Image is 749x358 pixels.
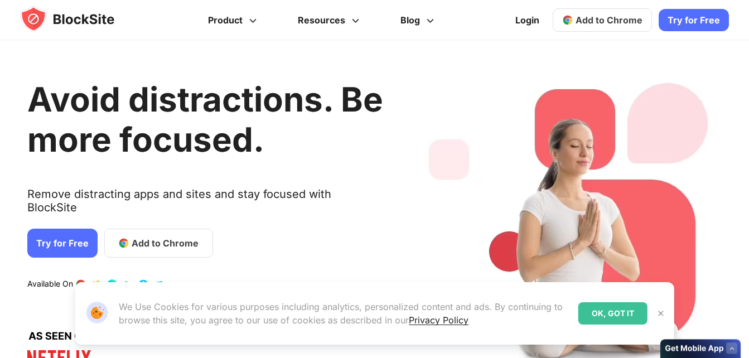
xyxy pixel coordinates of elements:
[654,306,668,321] button: Close
[104,229,213,258] a: Add to Chrome
[27,79,383,159] h1: Avoid distractions. Be more focused.
[27,229,98,258] a: Try for Free
[578,302,647,325] div: OK, GOT IT
[509,7,546,33] a: Login
[20,6,136,32] img: blocksite-icon.5d769676.svg
[553,8,652,32] a: Add to Chrome
[27,279,73,290] text: Available On
[27,187,383,223] text: Remove distracting apps and sites and stay focused with BlockSite
[132,236,199,250] span: Add to Chrome
[409,315,468,326] a: Privacy Policy
[656,309,665,318] img: Close
[562,14,573,26] img: chrome-icon.svg
[576,14,642,26] span: Add to Chrome
[659,9,729,31] a: Try for Free
[119,300,569,327] p: We Use Cookies for various purposes including analytics, personalized content and ads. By continu...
